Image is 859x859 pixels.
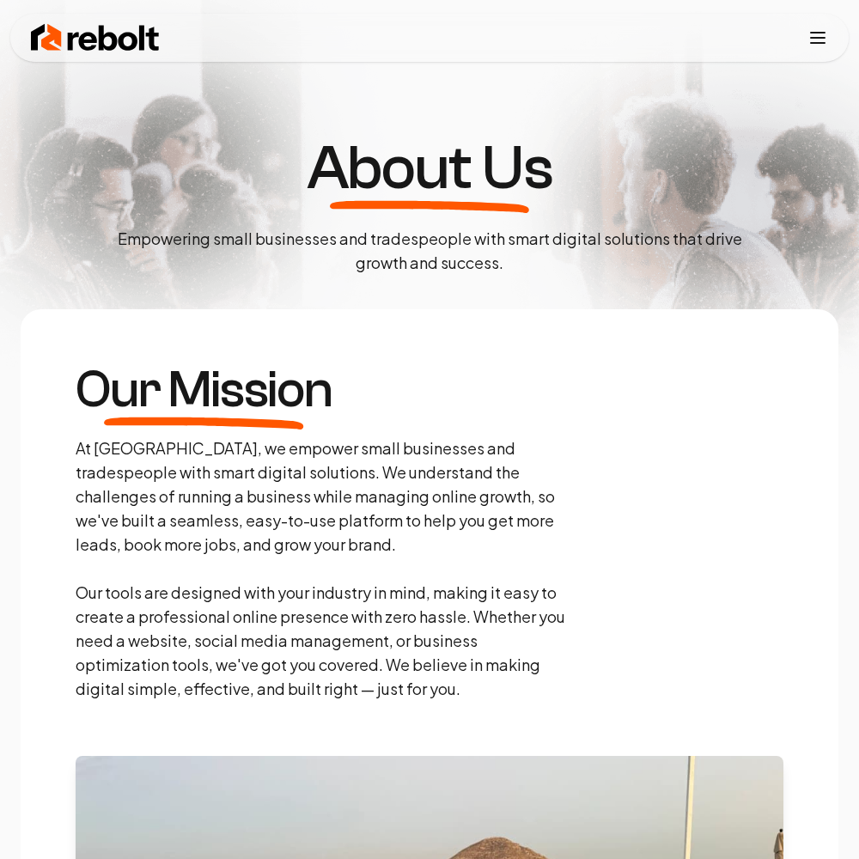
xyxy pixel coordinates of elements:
h3: Our Mission [76,364,332,416]
h1: About Us [307,137,552,199]
p: Empowering small businesses and tradespeople with smart digital solutions that drive growth and s... [103,227,756,275]
p: At [GEOGRAPHIC_DATA], we empower small businesses and tradespeople with smart digital solutions. ... [76,436,570,701]
img: Rebolt Logo [31,21,160,55]
button: Toggle mobile menu [807,27,828,48]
